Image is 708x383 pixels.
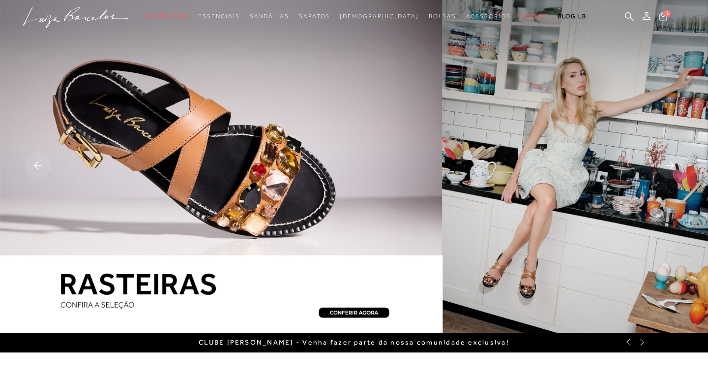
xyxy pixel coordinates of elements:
span: BLOG LB [558,13,586,20]
span: Sandálias [250,13,289,20]
a: categoryNavScreenReaderText [198,7,239,26]
span: 1 [664,10,671,17]
span: Outlet [521,13,548,20]
a: categoryNavScreenReaderText [466,7,511,26]
a: categoryNavScreenReaderText [250,7,289,26]
span: [DEMOGRAPHIC_DATA] [340,13,419,20]
a: noSubCategoriesText [340,7,419,26]
span: Acessórios [466,13,511,20]
span: Verão Viva [146,13,188,20]
a: categoryNavScreenReaderText [299,7,330,26]
button: 1 [656,11,670,24]
a: categoryNavScreenReaderText [146,7,188,26]
a: BLOG LB [558,7,586,26]
a: categoryNavScreenReaderText [521,7,548,26]
span: Bolsas [429,13,456,20]
a: CLUBE [PERSON_NAME] - Venha fazer parte da nossa comunidade exclusiva! [199,338,509,346]
a: categoryNavScreenReaderText [429,7,456,26]
span: Essenciais [198,13,239,20]
span: Sapatos [299,13,330,20]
